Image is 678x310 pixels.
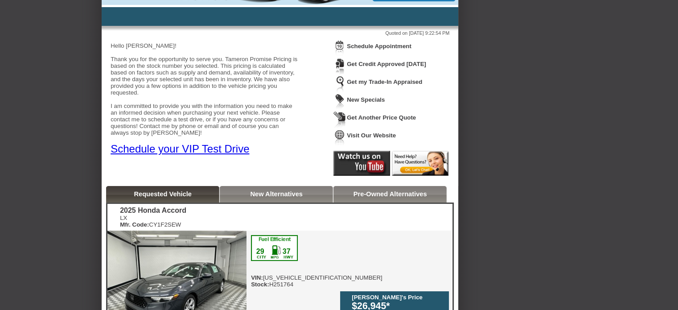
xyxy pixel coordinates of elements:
[111,143,249,155] a: Schedule your VIP Test Drive
[333,112,346,128] img: Icon_GetQuote.png
[347,79,422,85] a: Get my Trade-In Appraised
[120,221,149,228] b: Mfr. Code:
[333,58,346,74] img: Icon_CreditApproval.png
[251,281,269,288] b: Stock:
[392,151,448,176] img: Icon_LiveChat2.png
[120,215,186,228] div: LX CY1F2SEW
[347,43,411,50] a: Schedule Appointment
[134,190,192,198] a: Requested Vehicle
[255,248,265,256] div: 29
[333,40,346,57] img: Icon_ScheduleAppointment.png
[333,151,390,176] img: Icon_Youtube2.png
[333,129,346,146] img: Icon_VisitWebsite.png
[111,36,298,155] div: Hello [PERSON_NAME]! Thank you for the opportunity to serve you. Tameron Promise Pricing is based...
[333,94,346,110] img: Icon_WeeklySpecials.png
[120,207,186,215] div: 2025 Honda Accord
[353,190,427,198] a: Pre-Owned Alternatives
[347,114,416,121] a: Get Another Price Quote
[251,235,382,288] div: [US_VEHICLE_IDENTIFICATION_NUMBER] H251764
[251,274,263,281] b: VIN:
[352,294,444,301] div: [PERSON_NAME]'s Price
[250,190,303,198] a: New Alternatives
[347,132,396,139] a: Visit Our Website
[111,30,449,36] div: Quoted on [DATE] 9:22:54 PM
[282,248,291,256] div: 37
[347,96,385,103] a: New Specials
[347,61,426,67] a: Get Credit Approved [DATE]
[333,76,346,92] img: Icon_TradeInAppraisal.png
